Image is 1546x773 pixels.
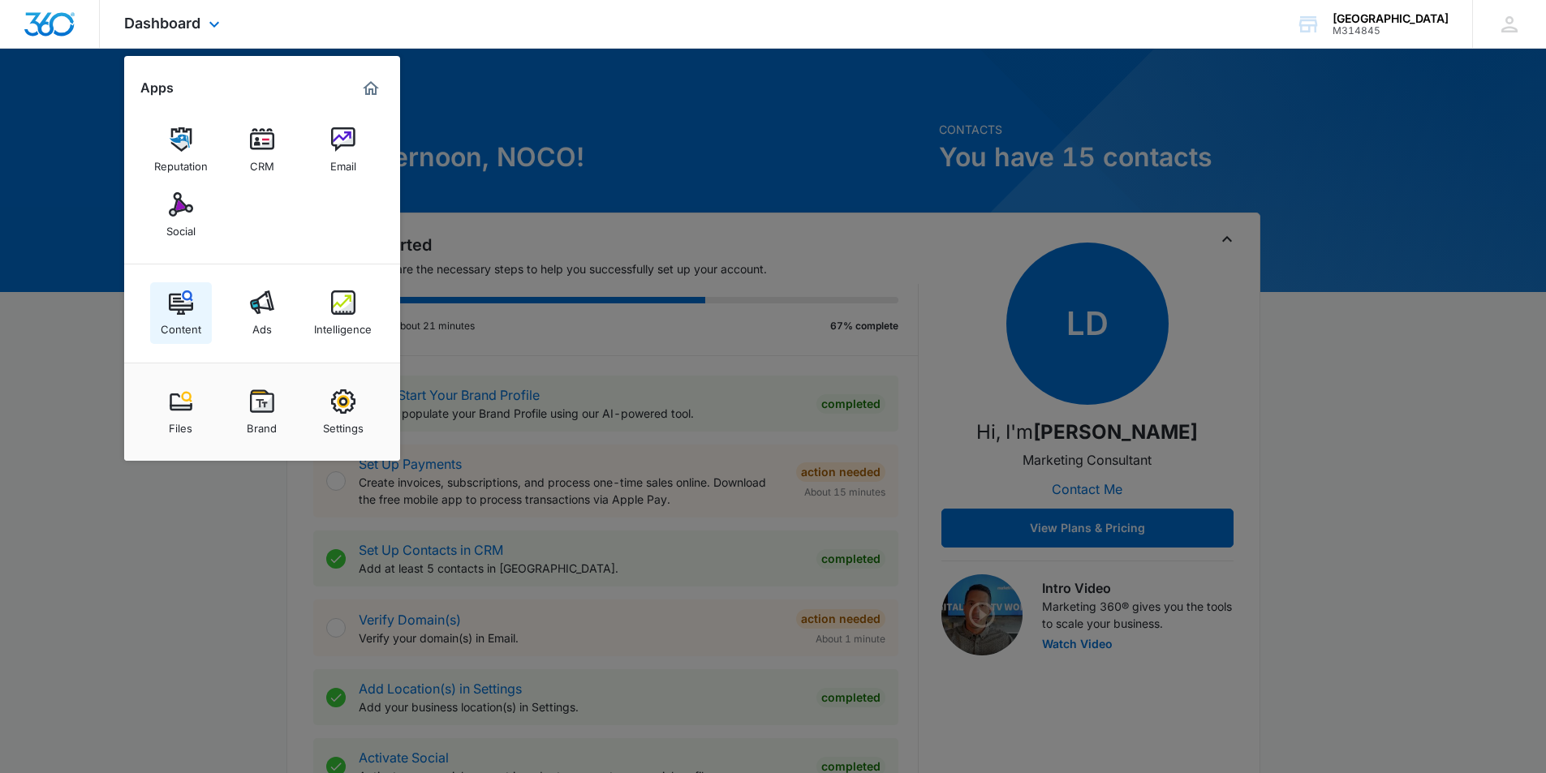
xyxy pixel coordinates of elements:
[312,119,374,181] a: Email
[358,75,384,101] a: Marketing 360® Dashboard
[124,15,200,32] span: Dashboard
[166,217,196,238] div: Social
[150,119,212,181] a: Reputation
[1333,12,1449,25] div: account name
[252,315,272,336] div: Ads
[169,414,192,435] div: Files
[154,152,208,173] div: Reputation
[150,184,212,246] a: Social
[314,315,372,336] div: Intelligence
[231,119,293,181] a: CRM
[312,381,374,443] a: Settings
[140,80,174,96] h2: Apps
[161,315,201,336] div: Content
[150,381,212,443] a: Files
[250,152,274,173] div: CRM
[330,152,356,173] div: Email
[247,414,277,435] div: Brand
[231,282,293,344] a: Ads
[312,282,374,344] a: Intelligence
[1333,25,1449,37] div: account id
[323,414,364,435] div: Settings
[231,381,293,443] a: Brand
[150,282,212,344] a: Content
